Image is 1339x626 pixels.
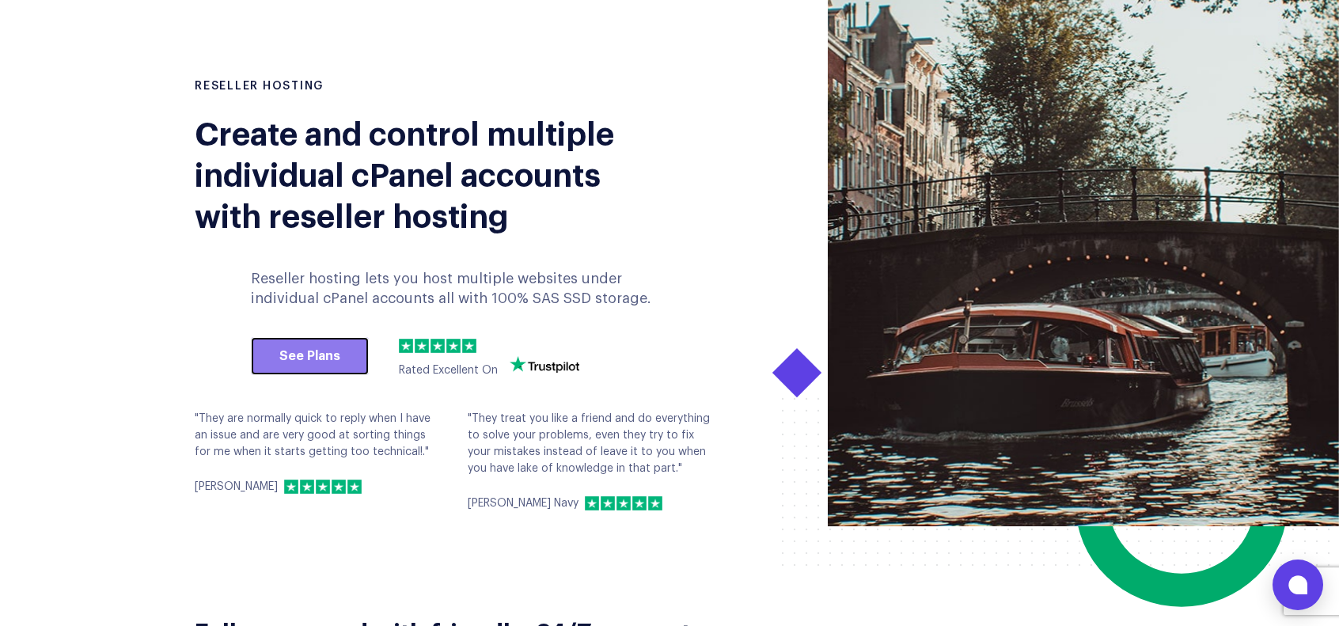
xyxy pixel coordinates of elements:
[399,339,413,353] img: 1
[1273,560,1323,610] button: Open chat window
[300,480,314,494] img: 2
[332,480,346,494] img: 4
[415,339,429,353] img: 2
[468,411,717,512] div: "They treat you like a friend and do everything to solve your problems, even they try to fix your...
[195,79,658,95] h1: RESELLER HOSTING
[251,269,658,309] p: Reseller hosting lets you host multiple websites under individual cPanel accounts all with 100% S...
[446,339,461,353] img: 4
[316,480,330,494] img: 3
[431,339,445,353] img: 3
[195,411,444,495] div: "They are normally quick to reply when I have an issue and are very good at sorting things for me...
[195,111,634,234] div: Create and control multiple individual cPanel accounts with reseller hosting
[195,479,278,495] p: [PERSON_NAME]
[616,496,631,510] img: 3
[601,496,615,510] img: 2
[462,339,476,353] img: 5
[585,496,599,510] img: 1
[347,480,362,494] img: 5
[632,496,647,510] img: 4
[251,337,369,375] a: See Plans
[284,480,298,494] img: 1
[399,365,498,376] span: Rated Excellent On
[648,496,662,510] img: 5
[468,495,578,512] p: [PERSON_NAME] Navy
